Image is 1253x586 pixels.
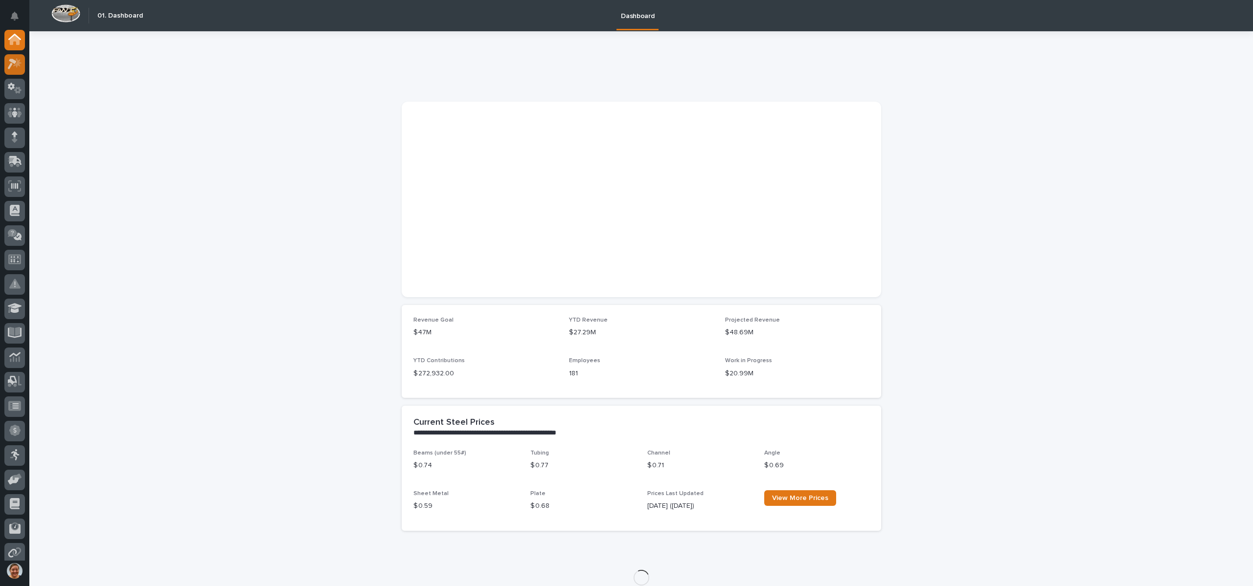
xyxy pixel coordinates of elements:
[764,490,836,506] a: View More Prices
[12,12,25,27] div: Notifications
[413,450,466,456] span: Beams (under 55#)
[413,491,449,497] span: Sheet Metal
[413,317,454,323] span: Revenue Goal
[97,12,143,20] h2: 01. Dashboard
[725,317,780,323] span: Projected Revenue
[413,327,558,338] p: $47M
[764,450,780,456] span: Angle
[4,561,25,581] button: users-avatar
[413,358,465,364] span: YTD Contributions
[772,495,828,501] span: View More Prices
[413,460,519,471] p: $ 0.74
[725,358,772,364] span: Work in Progress
[569,327,713,338] p: $27.29M
[530,450,549,456] span: Tubing
[4,6,25,26] button: Notifications
[569,369,713,379] p: 181
[413,501,519,511] p: $ 0.59
[569,317,608,323] span: YTD Revenue
[647,501,752,511] p: [DATE] ([DATE])
[647,460,752,471] p: $ 0.71
[413,417,495,428] h2: Current Steel Prices
[51,4,80,22] img: Workspace Logo
[569,358,600,364] span: Employees
[647,491,704,497] span: Prices Last Updated
[764,460,869,471] p: $ 0.69
[725,327,869,338] p: $48.69M
[413,369,558,379] p: $ 272,932.00
[530,501,636,511] p: $ 0.68
[647,450,670,456] span: Channel
[530,491,546,497] span: Plate
[530,460,636,471] p: $ 0.77
[725,369,869,379] p: $20.99M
